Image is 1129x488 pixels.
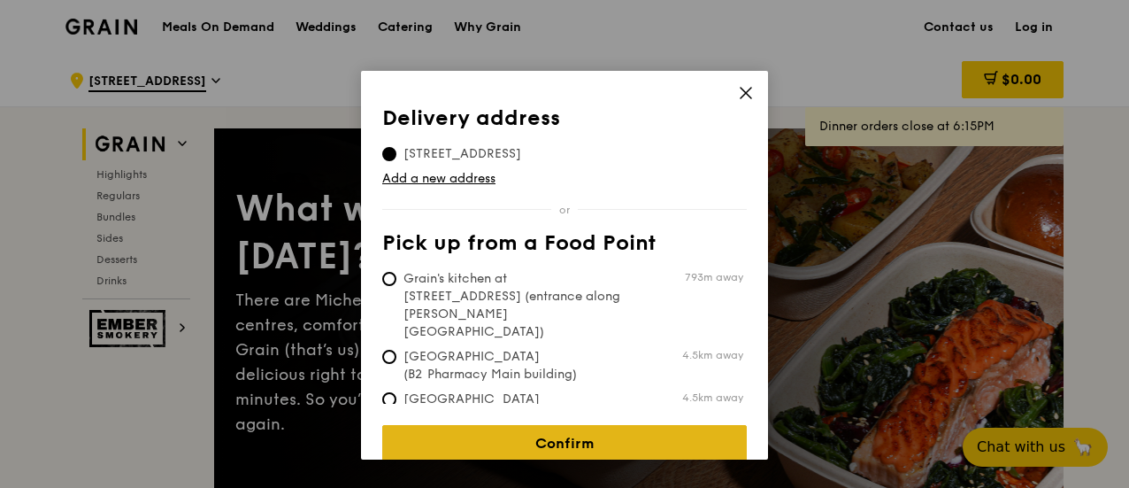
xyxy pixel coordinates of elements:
[382,348,646,383] span: [GEOGRAPHIC_DATA] (B2 Pharmacy Main building)
[382,147,396,161] input: [STREET_ADDRESS]
[682,348,743,362] span: 4.5km away
[382,145,542,163] span: [STREET_ADDRESS]
[382,350,396,364] input: [GEOGRAPHIC_DATA] (B2 Pharmacy Main building)4.5km away
[382,425,747,462] a: Confirm
[382,106,747,138] th: Delivery address
[382,270,646,341] span: Grain's kitchen at [STREET_ADDRESS] (entrance along [PERSON_NAME][GEOGRAPHIC_DATA])
[685,270,743,284] span: 793m away
[382,392,396,407] input: [GEOGRAPHIC_DATA] (Level 1 [PERSON_NAME] block drop-off point)4.5km away
[682,391,743,405] span: 4.5km away
[382,170,747,188] a: Add a new address
[382,272,396,286] input: Grain's kitchen at [STREET_ADDRESS] (entrance along [PERSON_NAME][GEOGRAPHIC_DATA])793m away
[382,391,646,444] span: [GEOGRAPHIC_DATA] (Level 1 [PERSON_NAME] block drop-off point)
[382,231,747,263] th: Pick up from a Food Point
